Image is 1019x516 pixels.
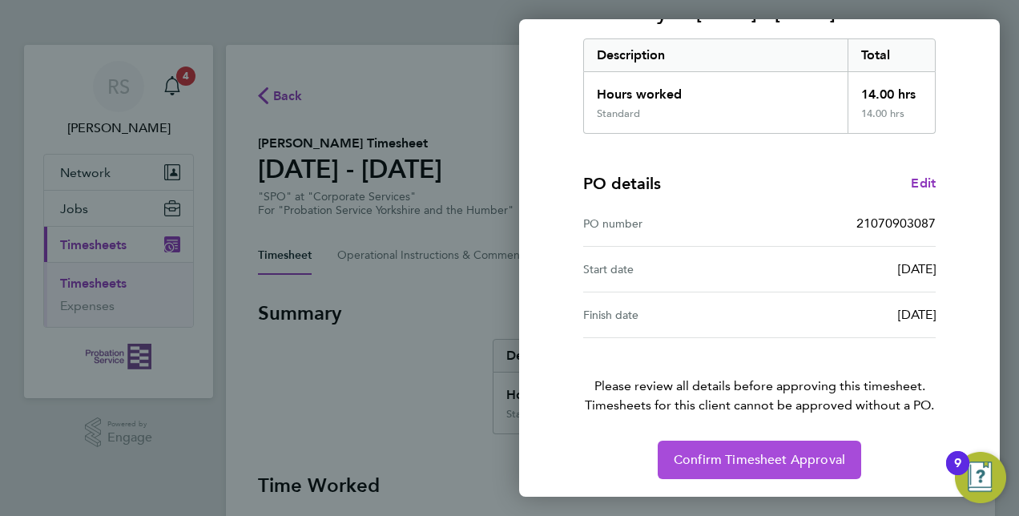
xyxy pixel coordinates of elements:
div: Hours worked [584,72,848,107]
span: Edit [911,175,936,191]
div: Start date [583,260,759,279]
div: Description [584,39,848,71]
div: Summary of 18 - 24 Aug 2025 [583,38,936,134]
div: [DATE] [759,260,936,279]
div: Total [848,39,936,71]
span: Timesheets for this client cannot be approved without a PO. [564,396,955,415]
a: Edit [911,174,936,193]
button: Confirm Timesheet Approval [658,441,861,479]
span: 21070903087 [856,216,936,231]
div: 14.00 hrs [848,107,936,133]
p: Please review all details before approving this timesheet. [564,338,955,415]
span: Confirm Timesheet Approval [674,452,845,468]
div: Finish date [583,305,759,325]
div: [DATE] [759,305,936,325]
div: 9 [954,463,961,484]
button: Open Resource Center, 9 new notifications [955,452,1006,503]
div: Standard [597,107,640,120]
h4: PO details [583,172,661,195]
div: 14.00 hrs [848,72,936,107]
div: PO number [583,214,759,233]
